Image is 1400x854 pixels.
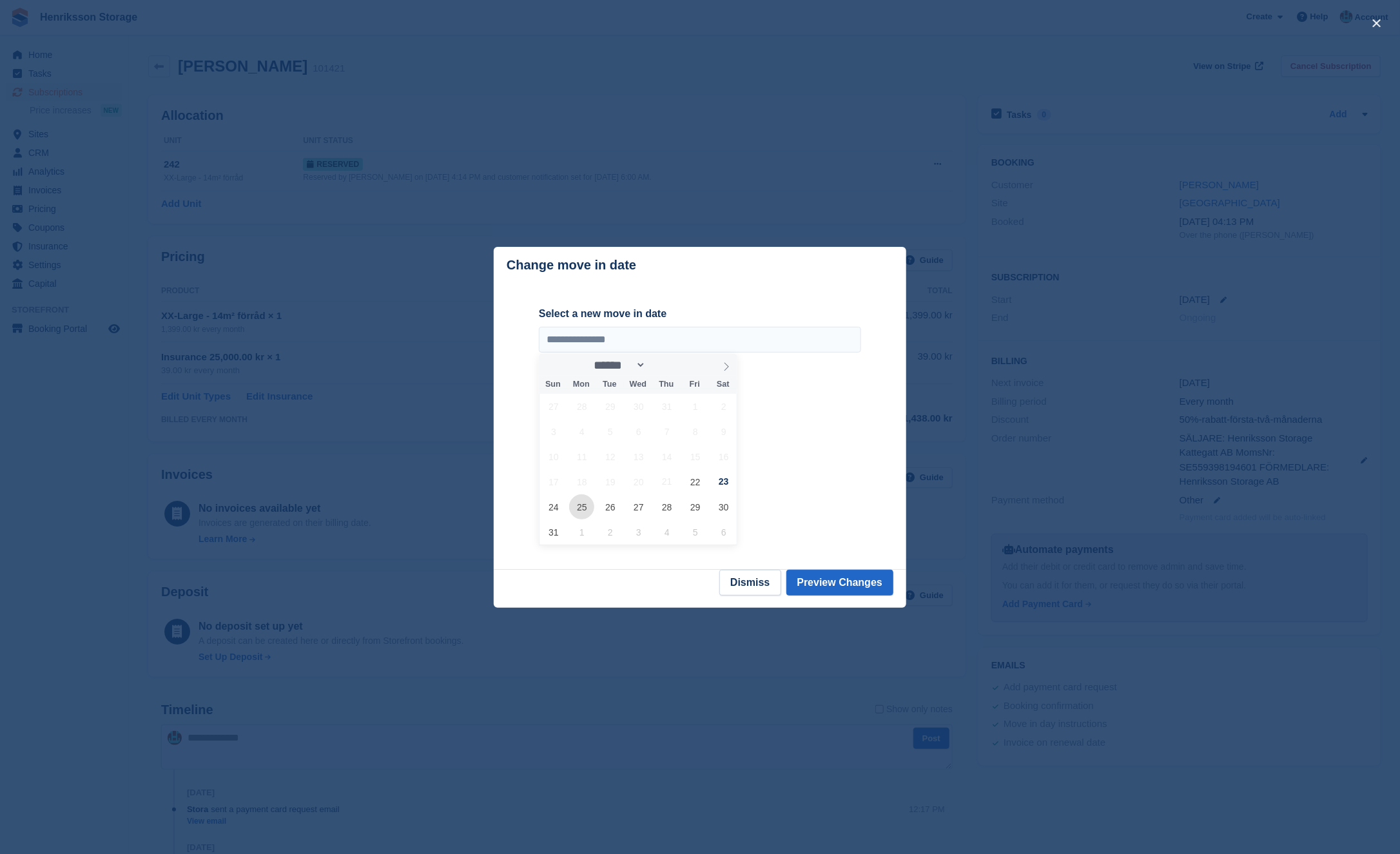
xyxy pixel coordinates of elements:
span: August 4, 2025 [569,419,594,444]
span: August 31, 2025 [541,519,566,545]
span: Wed [624,380,652,389]
span: September 3, 2025 [626,519,651,545]
span: August 8, 2025 [683,419,708,444]
span: Sun [539,380,567,389]
span: August 18, 2025 [569,469,594,494]
span: August 20, 2025 [626,469,651,494]
button: Dismiss [719,570,781,596]
button: close [1366,13,1387,34]
span: August 28, 2025 [654,494,679,519]
span: July 31, 2025 [654,394,679,419]
span: August 14, 2025 [654,444,679,469]
span: August 19, 2025 [598,469,623,494]
span: August 22, 2025 [683,469,708,494]
span: August 16, 2025 [711,444,736,469]
span: July 30, 2025 [626,394,651,419]
label: Select a new move in date [539,306,861,322]
span: August 1, 2025 [683,394,708,419]
span: Fri [681,380,709,389]
span: September 2, 2025 [598,519,623,545]
span: July 28, 2025 [569,394,594,419]
span: August 6, 2025 [626,419,651,444]
span: August 30, 2025 [711,494,736,519]
span: July 29, 2025 [598,394,623,419]
span: August 29, 2025 [683,494,708,519]
span: Tue [596,380,624,389]
span: September 6, 2025 [711,519,736,545]
select: Month [590,358,647,372]
span: August 13, 2025 [626,444,651,469]
span: August 7, 2025 [654,419,679,444]
span: August 10, 2025 [541,444,566,469]
span: August 12, 2025 [598,444,623,469]
button: Preview Changes [786,570,894,596]
span: August 17, 2025 [541,469,566,494]
span: August 3, 2025 [541,419,566,444]
span: Mon [567,380,596,389]
span: September 1, 2025 [569,519,594,545]
span: August 9, 2025 [711,419,736,444]
span: September 5, 2025 [683,519,708,545]
span: Thu [652,380,681,389]
span: July 27, 2025 [541,394,566,419]
span: August 11, 2025 [569,444,594,469]
p: Change move in date [507,258,636,273]
span: August 23, 2025 [711,469,736,494]
span: Sat [709,380,737,389]
span: August 26, 2025 [598,494,623,519]
span: September 4, 2025 [654,519,679,545]
span: August 27, 2025 [626,494,651,519]
span: August 15, 2025 [683,444,708,469]
span: August 21, 2025 [654,469,679,494]
input: Year [646,358,686,372]
span: August 25, 2025 [569,494,594,519]
span: August 24, 2025 [541,494,566,519]
span: August 5, 2025 [598,419,623,444]
span: August 2, 2025 [711,394,736,419]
